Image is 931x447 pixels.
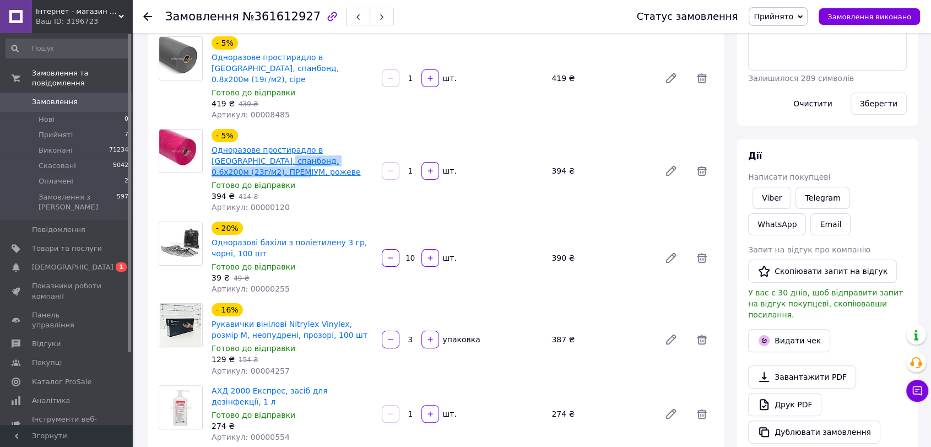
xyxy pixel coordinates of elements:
span: Інтернет - магазин Odnorazka.ua [36,7,118,17]
button: Замовлення виконано [819,8,920,25]
a: Друк PDF [748,393,821,416]
a: Редагувати [660,403,682,425]
div: - 20% [212,222,243,235]
div: 390 ₴ [547,250,656,266]
span: У вас є 30 днів, щоб відправити запит на відгук покупцеві, скопіювавши посилання. [748,288,903,319]
a: Завантажити PDF [748,365,856,389]
button: Дублювати замовлення [748,421,880,444]
span: 154 ₴ [239,356,258,364]
a: Одноразове простирадло в [GEOGRAPHIC_DATA], спанбонд, 0.8х200м (19г/м2), сіре [212,53,339,84]
div: 274 ₴ [212,421,373,432]
span: Видалити [691,328,713,351]
img: АХД 2000 Експрес, засіб для дезінфекції, 1 л [159,386,202,429]
button: Email [810,213,851,235]
span: Покупці [32,358,62,368]
span: Аналітика [32,396,70,406]
span: Інструменти веб-майстра та SEO [32,414,102,434]
input: Пошук [6,39,129,58]
a: Редагувати [660,247,682,269]
span: Артикул: 00004257 [212,367,290,375]
span: Готово до відправки [212,181,295,190]
div: 419 ₴ [547,71,656,86]
span: Готово до відправки [212,88,295,97]
a: Редагувати [660,328,682,351]
span: 129 ₴ [212,355,235,364]
a: WhatsApp [748,213,806,235]
span: Артикул: 00000255 [212,284,290,293]
button: Зберегти [851,93,907,115]
span: Готово до відправки [212,344,295,353]
a: Одноразові бахіли з поліетилену 3 гр, чорні, 100 шт [212,238,367,258]
span: Готово до відправки [212,411,295,419]
span: Оплачені [39,176,73,186]
img: Одноразове простирадло в рулоні, спанбонд, 0.8х200м (19г/м2), сіре [159,37,202,80]
span: Відгуки [32,339,61,349]
a: Рукавички вінілові Nitrylex Vinylex, розмір M, неопудрені, прозорі, 100 шт [212,320,367,340]
div: Повернутися назад [143,11,152,22]
span: 5042 [113,161,128,171]
span: Нові [39,115,55,125]
span: Прийняті [39,130,73,140]
span: Товари та послуги [32,244,102,254]
span: Артикул: 00000554 [212,433,290,441]
a: Одноразове простирадло в [GEOGRAPHIC_DATA], спанбонд, 0.6х200м (23г/м2), ПРЕМІУМ, рожеве [212,146,361,176]
img: Одноразове простирадло в рулоні, спанбонд, 0.6х200м (23г/м2), ПРЕМІУМ, рожеве [159,130,202,173]
div: Ваш ID: 3196723 [36,17,132,26]
span: [DEMOGRAPHIC_DATA] [32,262,113,272]
span: 39 ₴ [212,273,230,282]
div: 387 ₴ [547,332,656,347]
span: 439 ₴ [239,100,258,108]
span: Залишилося 289 символів [748,74,854,83]
span: Артикул: 00008485 [212,110,290,119]
button: Чат з покупцем [906,380,928,402]
span: Замовлення [165,10,239,23]
button: Очистити [784,93,842,115]
span: Замовлення виконано [827,13,911,21]
div: шт. [440,408,458,419]
span: Скасовані [39,161,76,171]
span: 0 [125,115,128,125]
span: Дії [748,150,762,161]
span: Артикул: 00000120 [212,203,290,212]
textarea: НФНФ-025122 [748,12,907,71]
span: Замовлення [32,97,78,107]
span: 2 [125,176,128,186]
div: Статус замовлення [637,11,738,22]
a: Viber [753,187,791,209]
span: 394 ₴ [212,192,235,201]
span: Каталог ProSale [32,377,91,387]
div: шт. [440,165,458,176]
span: Виконані [39,146,73,155]
div: 394 ₴ [547,163,656,179]
div: упаковка [440,334,481,345]
div: - 5% [212,36,238,50]
span: Запит на відгук про компанію [748,245,870,254]
span: Видалити [691,247,713,269]
span: Готово до відправки [212,262,295,271]
div: - 5% [212,129,238,142]
div: - 16% [212,303,243,316]
span: №361612927 [242,10,321,23]
span: Видалити [691,160,713,182]
a: Telegram [795,187,849,209]
span: Замовлення та повідомлення [32,68,132,88]
span: Прийнято [754,12,793,21]
span: Видалити [691,403,713,425]
span: 7 [125,130,128,140]
span: 419 ₴ [212,99,235,108]
button: Видати чек [748,329,830,352]
a: Редагувати [660,67,682,89]
span: Повідомлення [32,225,85,235]
span: Панель управління [32,310,102,330]
span: Написати покупцеві [748,173,830,181]
span: Показники роботи компанії [32,281,102,301]
span: 49 ₴ [234,274,249,282]
div: 274 ₴ [547,406,656,422]
div: шт. [440,73,458,84]
a: Редагувати [660,160,682,182]
span: 597 [117,192,128,212]
div: шт. [440,252,458,263]
span: 1 [116,262,127,272]
span: 414 ₴ [239,193,258,201]
img: Одноразові бахіли з поліетилену 3 гр, чорні, 100 шт [159,222,202,265]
